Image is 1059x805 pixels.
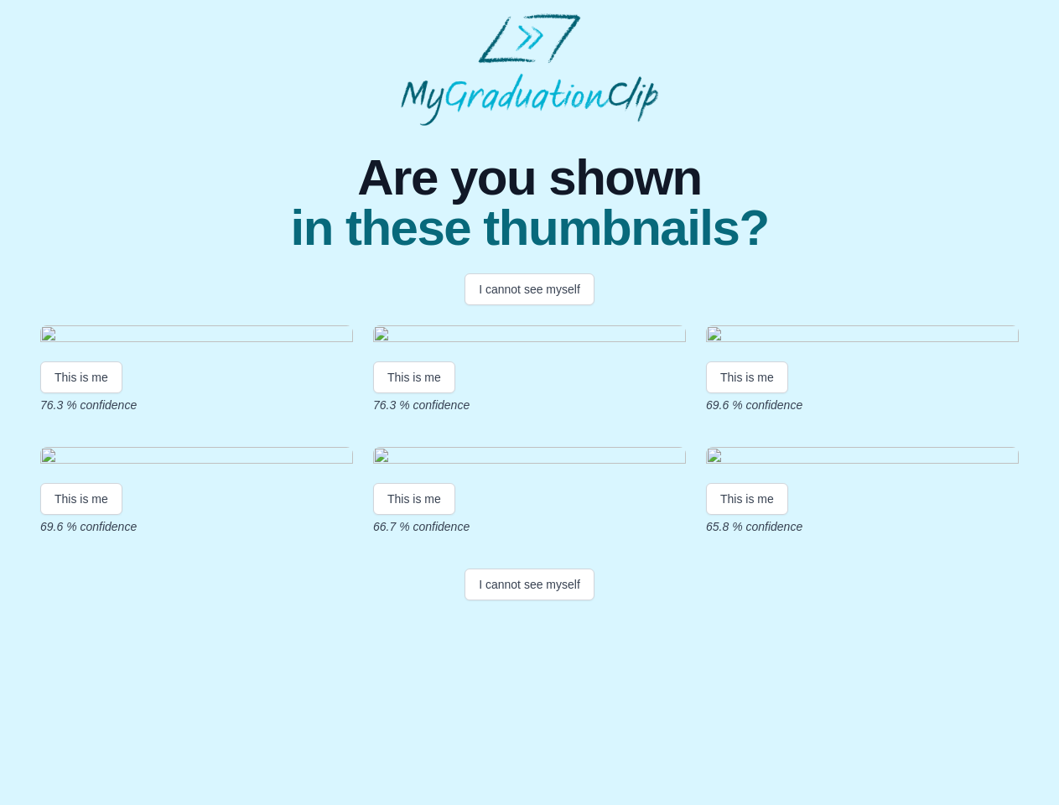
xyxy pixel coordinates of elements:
span: in these thumbnails? [290,203,768,253]
img: 09063fd4fb44b2d7de71f33bf3dd5a3fc6e6955c.gif [373,325,686,348]
button: I cannot see myself [465,273,594,305]
button: This is me [40,483,122,515]
p: 69.6 % confidence [40,518,353,535]
span: Are you shown [290,153,768,203]
button: I cannot see myself [465,569,594,600]
button: This is me [40,361,122,393]
img: 74f268307e47a325eec3c7335d33e374e9e2d8e4.gif [706,325,1019,348]
img: MyGraduationClip [401,13,659,126]
button: This is me [706,361,788,393]
p: 65.8 % confidence [706,518,1019,535]
button: This is me [373,483,455,515]
img: 7fad36d9ab58d5f1794082b034bb3ef43687424a.gif [40,325,353,348]
button: This is me [706,483,788,515]
button: This is me [373,361,455,393]
p: 66.7 % confidence [373,518,686,535]
img: 2889eb38e0d8c01f8b54b407b192fce02f60ca4a.gif [373,447,686,470]
img: 09f5a8f90f79fe3212e042baa8a168a7aeacb0ec.gif [706,447,1019,470]
p: 76.3 % confidence [373,397,686,413]
p: 76.3 % confidence [40,397,353,413]
img: f8450c4313b6207cac2639048836e48c4a22128c.gif [40,447,353,470]
p: 69.6 % confidence [706,397,1019,413]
